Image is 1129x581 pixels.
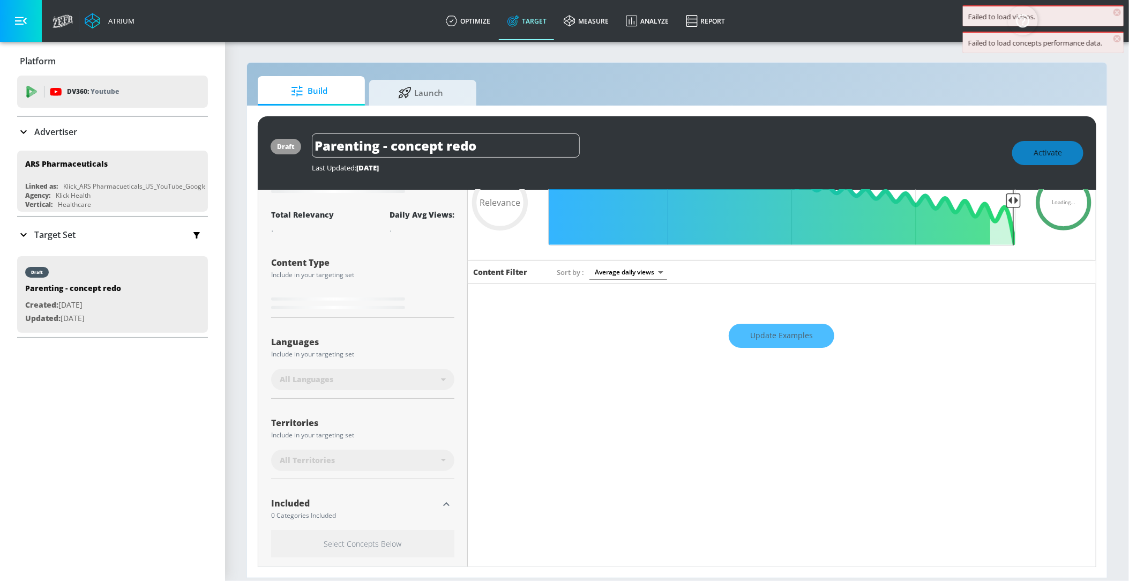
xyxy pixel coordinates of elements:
span: Created: [25,300,58,310]
button: Open Resource Center [1008,5,1038,35]
span: Loading... [1052,200,1075,206]
div: Healthcare [58,200,91,209]
span: All Territories [280,455,335,466]
div: Failed to load videos. [968,12,1118,21]
div: draftParenting - concept redoCreated:[DATE]Updated:[DATE] [17,256,208,333]
div: ARS PharmaceuticalsLinked as:Klick_ARS Pharmacueticals_US_YouTube_GoogleAdsAgency:Klick HealthVer... [17,151,208,212]
input: Final Threshold [543,161,1021,245]
p: Youtube [91,86,119,97]
div: All Territories [271,450,454,471]
p: Platform [20,55,56,67]
div: Content Type [271,258,454,267]
a: measure [555,2,617,40]
div: Atrium [104,16,134,26]
div: Languages [271,338,454,346]
div: Parenting - concept redo [25,283,121,299]
span: Relevance [480,198,520,207]
div: Total Relevancy [271,210,334,220]
div: Advertiser [17,117,208,147]
div: Failed to load concepts performance data. [968,38,1118,48]
div: draft [31,270,43,275]
div: Daily Avg Views: [390,210,454,220]
div: Linked as: [25,182,58,191]
div: Territories [271,419,454,427]
div: 0 Categories Included [271,512,438,519]
span: Launch [380,80,461,106]
span: Sort by [557,267,584,277]
div: Include in your targeting set [271,351,454,357]
a: optimize [437,2,499,40]
div: Klick_ARS Pharmacueticals_US_YouTube_GoogleAds [63,182,218,191]
div: Last Updated: [312,163,1001,173]
a: Atrium [85,13,134,29]
p: [DATE] [25,299,121,312]
a: Analyze [617,2,677,40]
div: ARS Pharmaceuticals [25,159,108,169]
p: Advertiser [34,126,77,138]
div: Included [271,499,438,508]
div: Include in your targeting set [271,432,454,438]
h6: Select Concepts Below [271,530,454,557]
p: Target Set [34,229,76,241]
span: × [1113,35,1121,42]
span: [DATE] [356,163,379,173]
div: Platform [17,46,208,76]
div: Average daily views [589,265,667,279]
div: DV360: Youtube [17,76,208,108]
span: × [1113,9,1121,16]
div: draft [277,142,295,151]
div: Target Set [17,217,208,252]
div: Agency: [25,191,50,200]
h6: Content Filter [473,267,527,277]
span: Build [268,78,350,104]
p: [DATE] [25,312,121,325]
p: DV360: [67,86,119,98]
div: Vertical: [25,200,53,209]
div: Klick Health [56,191,91,200]
span: All Languages [280,374,333,385]
div: Include in your targeting set [271,272,454,278]
a: Target [499,2,555,40]
a: Report [677,2,734,40]
div: All Languages [271,369,454,390]
span: Updated: [25,313,61,323]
